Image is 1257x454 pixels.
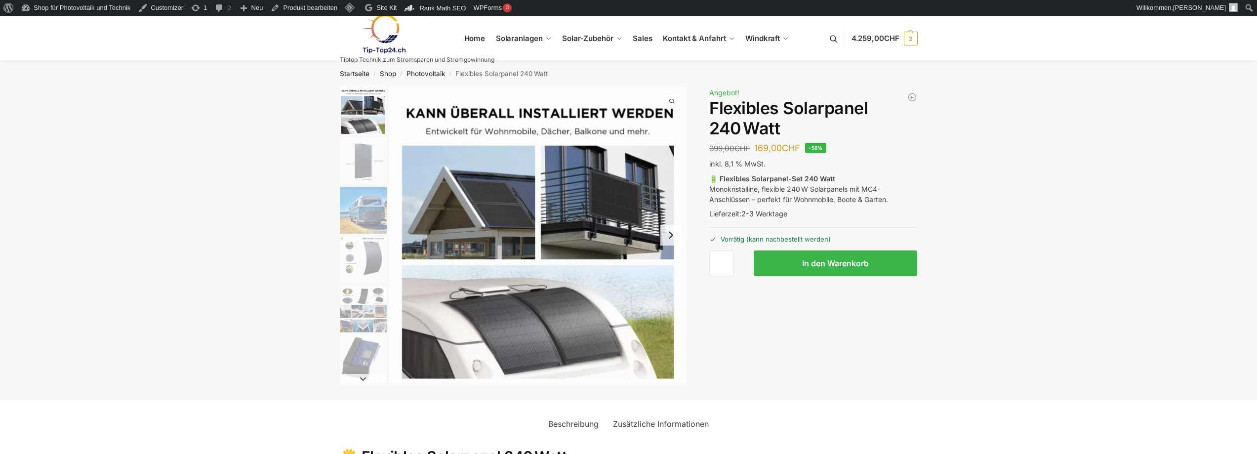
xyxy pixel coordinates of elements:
span: / [396,70,406,78]
nav: Cart contents [852,16,918,62]
a: Beschreibung [542,412,605,436]
span: 2-3 Werktage [741,209,787,218]
span: [PERSON_NAME] [1173,4,1226,11]
li: 2 / 9 [337,136,387,185]
span: Windkraft [745,34,780,43]
li: 5 / 9 [337,284,387,333]
nav: Breadcrumb [322,61,935,86]
button: Next slide [340,374,387,384]
h1: Flexibles Solarpanel 240 Watt [709,98,917,139]
img: Flexible Solar Module [340,86,387,135]
img: Solaranlagen, Speicheranlagen und Energiesparprodukte [340,14,426,54]
a: Solaranlagen [491,16,555,61]
span: Solar-Zubehör [562,34,613,43]
p: Monokristalline, flexible 240 W Solarpanels mit MC4-Anschlüssen – perfekt für Wohnmobile, Boote &... [709,173,917,205]
span: 4.259,00 [852,34,899,43]
img: Benutzerbild von Rupert Spoddig [1229,3,1238,12]
a: Windkraft [741,16,793,61]
a: Solar-Zubehör [558,16,626,61]
span: Solaranlagen [496,34,543,43]
span: Kontakt & Anfahrt [663,34,726,43]
button: Next slide [660,225,681,246]
span: Rank Math SEO [419,4,466,12]
span: / [369,70,380,78]
span: CHF [734,144,750,153]
li: 3 / 9 [337,185,387,235]
img: Flexible Solar Module [389,86,687,384]
span: Angebot! [709,88,739,97]
li: 1 / 9 [337,86,387,136]
input: Produktmenge [709,250,734,276]
span: Site Kit [376,4,397,11]
strong: 🔋 Flexibles Solarpanel-Set 240 Watt [709,174,835,183]
span: CHF [884,34,899,43]
a: Startseite [340,70,369,78]
span: Sales [633,34,652,43]
img: Laderegeler [340,335,387,382]
a: 4.259,00CHF 2 [852,24,918,53]
li: 1 / 9 [389,86,687,384]
a: Photovoltaik [406,70,445,78]
a: Kontakt & Anfahrt [659,16,739,61]
p: Vorrätig (kann nachbestellt werden) [709,227,917,245]
span: CHF [782,143,800,153]
p: Tiptop Technik zum Stromsparen und Stromgewinnung [340,57,494,63]
a: Flexible Solarpanels (2×240 Watt & Solar Laderegler [907,92,917,102]
img: s-l1600 (4) [340,236,387,283]
div: 3 [503,3,512,12]
bdi: 399,00 [709,144,750,153]
a: Zusätzliche Informationen [607,412,715,436]
li: 6 / 9 [337,333,387,383]
li: 4 / 9 [337,235,387,284]
li: 7 / 9 [337,383,387,432]
img: Flexibles Solarmodul 120 watt [340,137,387,184]
button: In den Warenkorb [754,250,917,276]
a: Shop [380,70,396,78]
span: 2 [904,32,918,45]
img: Flexibel in allen Bereichen [340,286,387,332]
span: -58% [805,143,826,153]
a: Sales [629,16,656,61]
a: Flexible Solar Module für Wohnmobile Camping Balkons l960 9 [389,86,687,384]
span: Lieferzeit: [709,209,787,218]
span: / [445,70,455,78]
bdi: 169,00 [754,143,800,153]
span: inkl. 8,1 % MwSt. [709,160,766,168]
img: Flexibel unendlich viele Einsatzmöglichkeiten [340,187,387,234]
